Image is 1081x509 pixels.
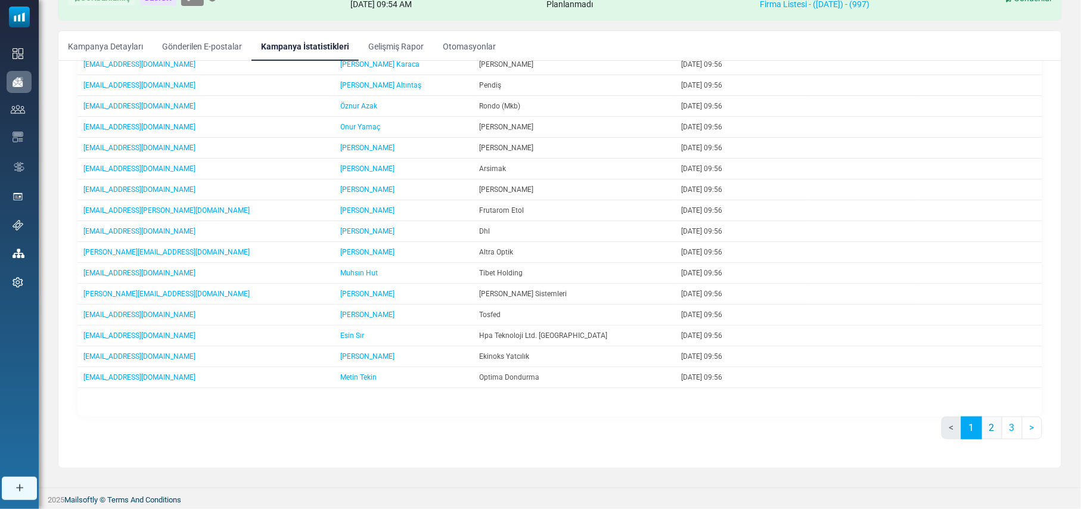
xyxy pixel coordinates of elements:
a: [EMAIL_ADDRESS][DOMAIN_NAME] [83,227,195,235]
td: [DATE] 09:56 [675,242,810,263]
img: campaigns-icon-active.png [13,77,23,87]
td: Rondo (Mkb) [474,96,676,117]
a: Otomasyonlar [433,31,505,61]
td: [DATE] 09:56 [675,284,810,305]
td: [PERSON_NAME] Sistemleri [474,284,676,305]
a: 1 [961,417,982,439]
td: [DATE] 09:56 [675,367,810,388]
img: settings-icon.svg [13,277,23,288]
td: [DATE] 09:56 [675,179,810,200]
td: [DATE] 09:56 [675,54,810,75]
td: [DATE] 09:56 [675,117,810,138]
a: [EMAIL_ADDRESS][DOMAIN_NAME] [83,331,195,340]
td: Arsimak [474,159,676,179]
img: workflow.svg [13,160,26,174]
td: [DATE] 09:56 [675,96,810,117]
a: [PERSON_NAME] [340,206,394,215]
td: [DATE] 09:56 [675,346,810,367]
img: support-icon.svg [13,220,23,231]
td: [DATE] 09:56 [675,263,810,284]
span: translation missing: tr.layouts.footer.terms_and_conditions [107,495,181,504]
a: [EMAIL_ADDRESS][DOMAIN_NAME] [83,373,195,381]
a: Metin Tekin [340,373,377,381]
a: 2 [981,417,1002,439]
a: [PERSON_NAME] [340,185,394,194]
a: Muhsın Hut [340,269,378,277]
a: Gönderilen E-postalar [153,31,251,61]
a: [EMAIL_ADDRESS][DOMAIN_NAME] [83,352,195,361]
img: mailsoftly_icon_blue_white.svg [9,7,30,27]
a: 3 [1002,417,1023,439]
a: [PERSON_NAME] Altıntaş [340,81,421,89]
a: [EMAIL_ADDRESS][DOMAIN_NAME] [83,311,195,319]
a: [PERSON_NAME] [340,290,394,298]
td: [DATE] 09:56 [675,305,810,325]
td: [PERSON_NAME] [474,138,676,159]
td: [DATE] 09:56 [675,325,810,346]
footer: 2025 [39,488,1081,509]
a: [EMAIL_ADDRESS][DOMAIN_NAME] [83,269,195,277]
img: landing_pages.svg [13,191,23,202]
a: [PERSON_NAME] [340,248,394,256]
a: [EMAIL_ADDRESS][DOMAIN_NAME] [83,123,195,131]
a: [PERSON_NAME] [340,165,394,173]
td: [DATE] 09:56 [675,75,810,96]
a: [EMAIL_ADDRESS][PERSON_NAME][DOMAIN_NAME] [83,206,250,215]
td: [DATE] 09:56 [675,159,810,179]
td: Ekinoks Yatcılık [474,346,676,367]
a: [PERSON_NAME][EMAIL_ADDRESS][DOMAIN_NAME] [83,290,250,298]
a: Esin Sır [340,331,364,340]
a: [EMAIL_ADDRESS][DOMAIN_NAME] [83,60,195,69]
td: [PERSON_NAME] [474,179,676,200]
a: [EMAIL_ADDRESS][DOMAIN_NAME] [83,185,195,194]
img: contacts-icon.svg [11,105,25,113]
td: [DATE] 09:56 [675,200,810,221]
td: [PERSON_NAME] [474,117,676,138]
td: [DATE] 09:56 [675,138,810,159]
a: Mailsoftly © [64,495,105,504]
td: Altra Optik [474,242,676,263]
img: email-templates-icon.svg [13,132,23,142]
a: [PERSON_NAME] [340,352,394,361]
td: Optima Dondurma [474,367,676,388]
a: Kampanya İstatistikleri [251,31,359,61]
a: Öznur Azak [340,102,377,110]
td: Dhl [474,221,676,242]
td: Pendiş [474,75,676,96]
a: [PERSON_NAME] Karaca [340,60,420,69]
a: Kampanya Detayları [58,31,153,61]
a: [EMAIL_ADDRESS][DOMAIN_NAME] [83,144,195,152]
td: Tosfed [474,305,676,325]
a: [PERSON_NAME][EMAIL_ADDRESS][DOMAIN_NAME] [83,248,250,256]
nav: Pages [942,417,1042,449]
td: Tibet Holding [474,263,676,284]
a: [PERSON_NAME] [340,311,394,319]
a: Onur Yamaç [340,123,380,131]
img: dashboard-icon.svg [13,48,23,59]
a: [EMAIL_ADDRESS][DOMAIN_NAME] [83,81,195,89]
td: [DATE] 09:56 [675,221,810,242]
a: Terms And Conditions [107,495,181,504]
a: [PERSON_NAME] [340,144,394,152]
a: [EMAIL_ADDRESS][DOMAIN_NAME] [83,102,195,110]
a: [PERSON_NAME] [340,227,394,235]
a: [EMAIL_ADDRESS][DOMAIN_NAME] [83,165,195,173]
td: [PERSON_NAME] [474,54,676,75]
a: Gelişmiş Rapor [359,31,433,61]
td: Hpa Teknoloji Ltd. [GEOGRAPHIC_DATA] [474,325,676,346]
td: Frutarom Etol [474,200,676,221]
a: Next [1022,417,1042,439]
